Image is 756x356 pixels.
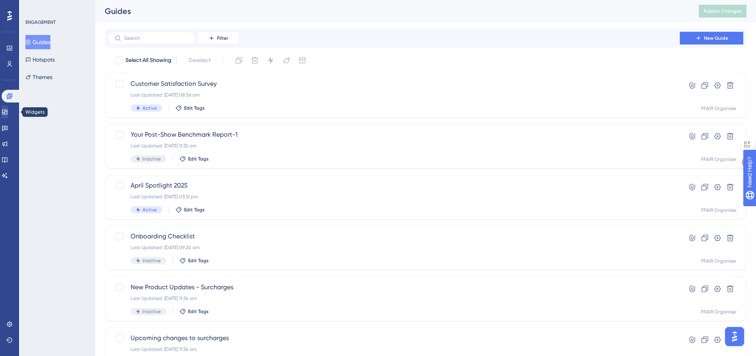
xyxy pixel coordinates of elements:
iframe: UserGuiding AI Assistant Launcher [723,325,746,348]
div: Last Updated: [DATE] 08:56 am [131,92,657,98]
span: Inactive [142,257,161,264]
button: Filter [198,32,238,44]
div: FFAIR Organiser [701,309,737,315]
button: Guides [25,35,50,49]
span: Filter [217,35,228,41]
div: Last Updated: [DATE] 09:20 am [131,244,657,251]
button: Hotspots [25,52,55,67]
span: Edit Tags [188,257,209,264]
span: New Product Updates - Surcharges [131,282,657,292]
div: FFAIR Organiser [701,105,737,112]
span: Deselect [189,56,211,65]
span: Active [142,207,157,213]
button: Publish Changes [699,5,746,17]
button: Edit Tags [179,257,209,264]
span: Publish Changes [704,8,742,14]
span: Need Help? [19,2,50,12]
span: Upcoming changes to surcharges [131,333,657,343]
button: Edit Tags [179,308,209,315]
span: Edit Tags [184,207,205,213]
div: FFAIR Organiser [701,258,737,264]
button: Themes [25,70,52,84]
div: FFAIR Organiser [701,207,737,213]
span: Your Post-Show Benchmark Report-1 [131,130,657,139]
div: FFAIR Organiser [701,156,737,163]
button: Edit Tags [175,207,205,213]
div: Guides [105,6,679,17]
div: Last Updated: [DATE] 03:12 pm [131,193,657,200]
div: Last Updated: [DATE] 11:32 am [131,143,657,149]
span: Inactive [142,308,161,315]
input: Search [124,35,189,41]
div: Last Updated: [DATE] 11:34 am [131,295,657,302]
div: Last Updated: [DATE] 11:34 am [131,346,657,352]
button: New Guide [680,32,743,44]
span: Inactive [142,156,161,162]
span: Customer Satisfaction Survey [131,79,657,89]
span: Select All Showing [125,56,171,65]
span: Edit Tags [188,308,209,315]
div: ENGAGEMENT [25,19,56,25]
span: Onboarding Checklist [131,232,657,241]
span: Edit Tags [184,105,205,111]
button: Deselect [181,53,218,68]
button: Edit Tags [179,156,209,162]
span: Edit Tags [188,156,209,162]
span: New Guide [704,35,728,41]
span: Active [142,105,157,111]
button: Edit Tags [175,105,205,111]
span: April Spotlight 2025 [131,181,657,190]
